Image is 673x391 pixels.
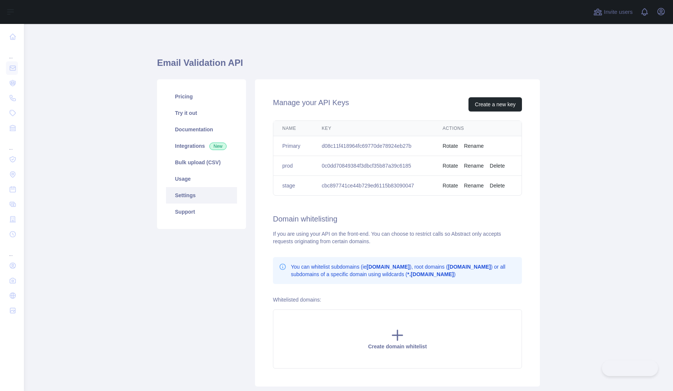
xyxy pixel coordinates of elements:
a: Documentation [166,121,237,138]
p: You can whitelist subdomains (ie ), root domains ( ) or all subdomains of a specific domain using... [291,263,516,278]
td: stage [273,176,313,196]
span: Create domain whitelist [368,343,427,349]
button: Delete [490,182,505,189]
td: 0c0dd70849384f3dbcf35b87a39c6185 [313,156,433,176]
button: Rotate [443,182,458,189]
button: Rotate [443,162,458,169]
div: If you are using your API on the front-end. You can choose to restrict calls so Abstract only acc... [273,230,522,245]
a: Settings [166,187,237,204]
b: [DOMAIN_NAME] [448,264,491,270]
button: Rename [464,182,484,189]
th: Actions [434,121,522,136]
a: Integrations New [166,138,237,154]
span: Invite users [604,8,633,16]
td: d08c11f418964fc69770de78924eb27b [313,136,433,156]
iframe: Toggle Customer Support [602,360,658,376]
button: Rotate [443,142,458,150]
button: Rename [464,162,484,169]
label: Whitelisted domains: [273,297,321,303]
th: Name [273,121,313,136]
td: Primary [273,136,313,156]
button: Create a new key [468,97,522,112]
b: *.[DOMAIN_NAME] [407,271,454,277]
span: New [209,143,227,150]
div: ... [6,242,18,257]
div: ... [6,136,18,151]
h2: Domain whitelisting [273,214,522,224]
h2: Manage your API Keys [273,97,349,112]
a: Try it out [166,105,237,121]
button: Delete [490,162,505,169]
a: Bulk upload (CSV) [166,154,237,171]
button: Rename [464,142,484,150]
th: Key [313,121,433,136]
td: cbc897741ce44b729ed6115b83090047 [313,176,433,196]
div: ... [6,45,18,60]
td: prod [273,156,313,176]
a: Support [166,204,237,220]
button: Invite users [592,6,634,18]
a: Pricing [166,88,237,105]
h1: Email Validation API [157,57,540,75]
b: [DOMAIN_NAME] [367,264,410,270]
a: Usage [166,171,237,187]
